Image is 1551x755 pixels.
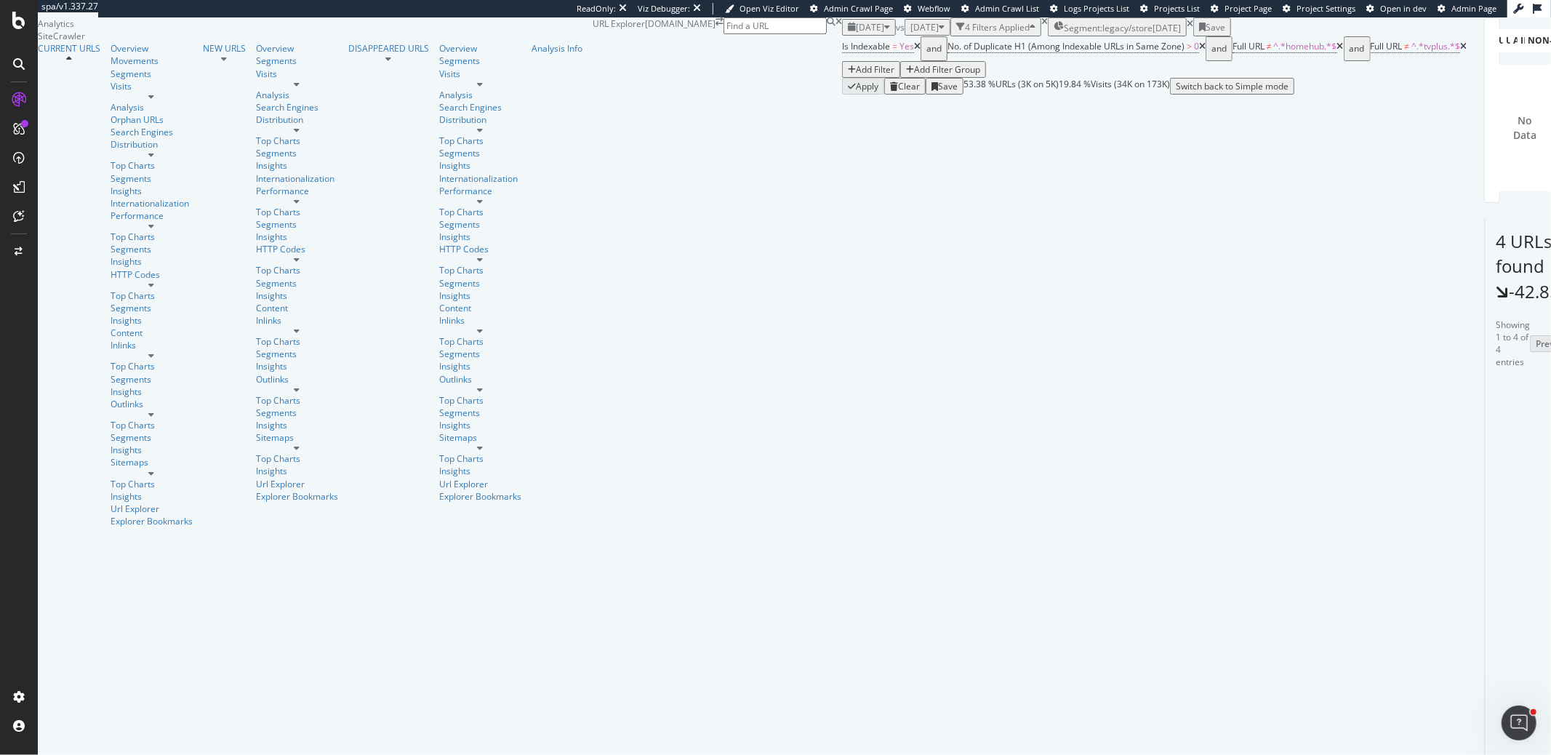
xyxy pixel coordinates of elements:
a: Internationalization [111,197,189,209]
span: Logs Projects List [1064,3,1129,14]
a: Top Charts [439,264,521,276]
button: and [921,36,947,61]
div: Internationalization [256,172,334,185]
a: Top Charts [256,206,338,218]
a: Projects List [1140,3,1200,15]
a: Segments [111,373,193,386]
a: Overview [439,42,521,55]
div: Top Charts [256,335,338,348]
a: Segments [439,218,521,231]
span: ^.*tvplus.*$ [1411,40,1460,52]
div: 19.84 % Visits ( 34K on 173K ) [1059,78,1170,95]
div: Top Charts [256,394,338,407]
a: Segments [256,147,338,159]
a: CURRENT URLS [38,42,100,55]
span: Yes [899,40,914,52]
div: Clear [898,80,920,92]
div: Insights [256,231,338,243]
div: [DATE] [1153,22,1181,34]
a: Insights [439,231,521,243]
div: Analysis [439,89,521,101]
div: Distribution [111,138,193,151]
a: Url Explorer [439,478,521,490]
span: Full URL [1233,40,1265,52]
a: Outlinks [111,398,193,410]
a: Top Charts [256,264,338,276]
span: Admin Crawl List [975,3,1039,14]
a: Distribution [439,113,521,126]
a: Segments [439,348,521,360]
a: Outlinks [256,373,338,386]
div: Segments [111,68,193,80]
span: 2025 Sep. 14th [856,21,884,33]
div: HTTP Codes [439,243,521,255]
a: Insights [439,419,521,431]
a: Visits [439,68,521,80]
div: and [1211,39,1227,59]
button: Add Filter [842,61,900,78]
div: Distribution [256,113,338,126]
span: Projects List [1154,3,1200,14]
span: Open in dev [1380,3,1427,14]
a: Insights [256,360,338,372]
a: Outlinks [439,373,521,386]
div: URL Explorer [593,17,645,30]
span: Full URL [1371,40,1403,52]
a: Project Settings [1283,3,1355,15]
a: Segments [439,147,521,159]
button: and [1206,36,1233,61]
span: vs [896,21,905,33]
div: and [1350,39,1365,59]
div: Url Explorer [256,478,338,490]
div: Insights [256,465,338,477]
div: SiteCrawler [38,30,593,42]
div: Insights [439,159,521,172]
div: Search Engines [111,126,173,138]
div: Content [256,302,338,314]
a: Top Charts [439,206,521,218]
div: Segments [439,55,521,67]
a: Analysis Info [532,42,582,55]
div: Content [439,302,521,314]
a: Overview [111,42,193,55]
a: Top Charts [111,231,193,243]
a: Insights [439,360,521,372]
a: Top Charts [256,452,338,465]
div: Insights [111,185,193,197]
div: Save [1206,21,1225,33]
a: Sitemaps [111,456,193,468]
div: Internationalization [439,172,518,185]
div: Explorer Bookmarks [256,490,338,503]
span: No Data [1513,113,1536,143]
a: Insights [256,159,338,172]
button: 4 Filters Applied [950,17,1041,36]
div: Top Charts [111,419,193,431]
div: Segments [256,407,338,419]
div: 4 Filters Applied [965,21,1030,33]
a: Top Charts [256,135,338,147]
a: Segments [256,348,338,360]
button: Clear [884,78,926,95]
div: DISAPPEARED URLS [348,42,429,55]
div: Segments [439,407,521,419]
div: Top Charts [111,478,193,490]
a: Explorer Bookmarks [111,515,193,527]
a: Segments [256,277,338,289]
a: Segments [256,55,338,67]
a: Insights [256,419,338,431]
div: Performance [256,185,338,197]
a: Insights [439,465,521,477]
span: ^.*homehub.*$ [1274,40,1337,52]
div: Insights [439,289,521,302]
